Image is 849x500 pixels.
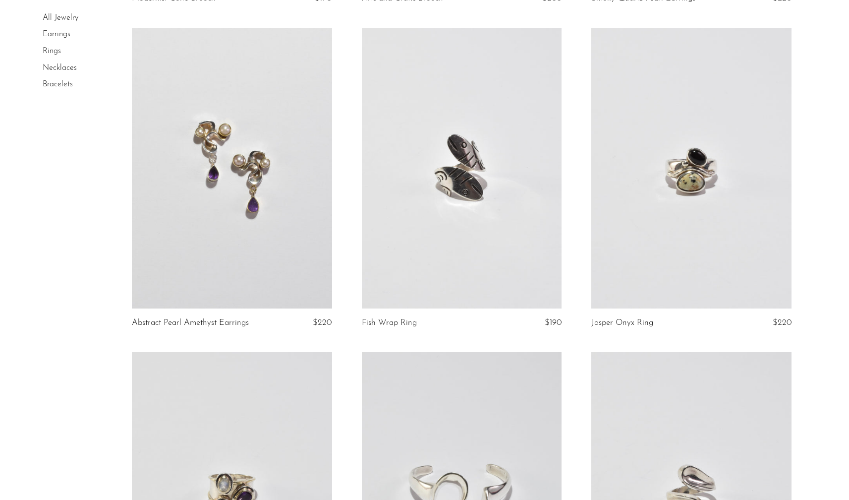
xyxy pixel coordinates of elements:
a: Earrings [43,31,70,39]
a: All Jewelry [43,14,78,22]
span: $190 [545,318,562,327]
span: $220 [313,318,332,327]
a: Rings [43,47,61,55]
a: Necklaces [43,64,77,72]
a: Bracelets [43,80,73,88]
span: $220 [773,318,792,327]
a: Fish Wrap Ring [362,318,417,327]
a: Jasper Onyx Ring [591,318,653,327]
a: Abstract Pearl Amethyst Earrings [132,318,249,327]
